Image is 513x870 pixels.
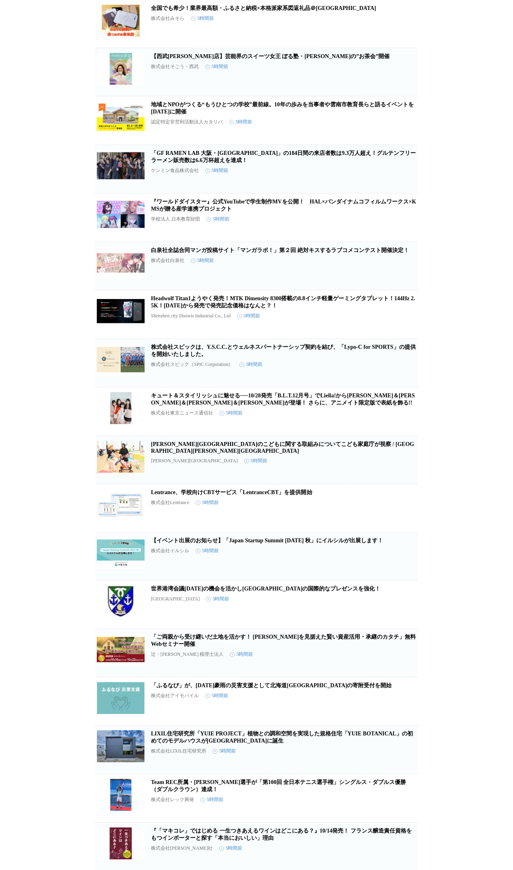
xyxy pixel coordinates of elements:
[151,167,199,174] p: ケンミン食品株式会社
[97,150,145,182] img: 「GF RAMEN LAB 大阪・関西万博店」の184日間の来店者数は9.3万人超え！グルテンフリーラーメン販売数は6.6万杯超えを達成！
[151,845,213,852] p: 株式会社[PERSON_NAME]社
[151,692,199,699] p: 株式会社アイモバイル
[97,633,145,665] img: 「ご両親から受け継いだ土地を活かす！ 未来を見据えた賢い資産活用・承継のカタチ」無料Webセミナー開催
[97,53,145,85] img: 【西武渋谷店】芸能界のスイーツ女王 ぼる塾・田辺 智加の”お茶会”開催
[151,53,390,59] a: 【西武[PERSON_NAME]店】芸能界のスイーツ女王 ぼる塾・[PERSON_NAME]の”お茶会”開催
[151,596,200,602] p: [GEOGRAPHIC_DATA]
[151,344,416,357] a: 株式会社スピックは、Y.S.C.C.とウェルネスパートナーシップ契約を結び、「Lypo-C for SPORTS」の提供を開始いたしました。
[151,247,409,253] a: 白泉社全誌合同マンガ投稿サイト「マンガラボ！」第２回 絶対キスするラブコメコンテスト開催決定！
[97,537,145,569] img: 【イベント出展のお知らせ】「Japan Startup Summit 2025 秋」にイルシルが出展します！
[229,119,252,125] time: 5時間前
[97,682,145,714] img: 「ふるなび」が、令和7年10月豪雨の災害支援として北海道登別市の寄附受付を開始
[151,538,383,544] a: 【イベント出展のお知らせ】「Japan Startup Summit [DATE] 秋」にイルシルが出展します！
[151,441,414,454] a: [PERSON_NAME][GEOGRAPHIC_DATA]のこどもに関する取組みについてこども家庭庁が視察 / [GEOGRAPHIC_DATA][PERSON_NAME][GEOGRAPHI...
[97,779,145,811] img: Team REC所属・田口涼太郎選手が「第100回 全日本テニス選手権」シングルス・ダブルス優勝（ダブルクラウン）達成！
[213,748,236,755] time: 5時間前
[151,410,213,416] p: 株式会社東京ニュース通信社
[205,167,228,174] time: 5時間前
[151,828,412,841] a: 『「マキコレ」ではじめる 一生つきあえるワインはどこにある？』10/14発売！ フランス醸造責任資格をもつインポーターと探す「本当においしい」理由
[151,313,231,319] p: Shenzhen city Doowis Industrial Co., Ltd
[151,102,414,115] a: 地域とNPOがつくる“もうひとつの学校”最前線。10年の歩みを当事者や雲南市教育長らと語るイベントを[DATE]に開催
[191,15,214,22] time: 5時間前
[151,499,189,506] p: 株式会社Lentrance
[97,585,145,617] img: 世界港湾会議2025の機会を活かし神戸港の国際的なプレゼンスを強化！
[205,692,228,699] time: 5時間前
[151,651,223,658] p: 辻・[PERSON_NAME] 税理士法人
[151,489,312,495] a: Lentrance、学校向けCBTサービス「LentranceCBT」を提供開始
[200,796,223,803] time: 5時間前
[97,489,145,521] img: Lentrance、学校向けCBTサービス「LentranceCBT」を提供開始
[237,313,260,319] time: 5時間前
[206,596,229,602] time: 5時間前
[151,257,184,264] p: 株式会社白泉社
[151,216,200,223] p: 学校法人 日本教育財団
[151,748,206,755] p: 株式会社LIXIL住宅研究所
[97,101,145,133] img: 地域とNPOがつくる“もうひとつの学校”最前線。10年の歩みを当事者や雲南市教育長らと語るイベントを11月1日に開催
[151,119,223,125] p: 認定特定非営利活動法人カタリバ
[151,547,189,554] p: 株式会社イルシル
[206,216,229,223] time: 5時間前
[244,457,267,464] time: 5時間前
[191,257,214,264] time: 5時間前
[151,586,380,592] a: 世界港湾会議[DATE]の機会を活かし[GEOGRAPHIC_DATA]の国際的なプレゼンスを強化！
[97,441,145,473] img: 川西市のこどもに関する取組みについてこども家庭庁が視察 / 兵庫県川西市
[151,682,392,688] a: 「ふるなび」が、[DATE]豪雨の災害支援として北海道[GEOGRAPHIC_DATA]の寄附受付を開始
[97,295,145,327] img: Headwolf Titan1ようやく発売！MTK Dimensity 8300搭載の8.8インチ軽量ゲーミングタブレット！144Hz 2.5K！10月20日から発売で発売記念価格はなんと？！
[151,458,238,464] p: [PERSON_NAME][GEOGRAPHIC_DATA]
[151,15,184,22] p: 株式会社みそら
[151,796,194,803] p: 株式会社レック興発
[239,361,262,368] time: 5時間前
[97,730,145,762] img: LIXIL住宅研究所「YUIE PROJECT」植物との調和空間を実現した規格住宅「YUIE BOTANICAL」の初めてのモデルハウスが岐阜県に誕生
[97,827,145,859] img: 『「マキコレ」ではじめる 一生つきあえるワインはどこにある？』10/14発売！ フランス醸造責任資格をもつインポーターと探す「本当においしい」理由
[151,295,415,309] a: Headwolf Titan1ようやく発売！MTK Dimensity 8300搭載の8.8インチ軽量ゲーミングタブレット！144Hz 2.5K！[DATE]から発売で発売記念価格はなんと？！
[151,361,233,368] p: 株式会社スピック（SPIC Corporation）
[230,651,253,658] time: 5時間前
[219,845,242,852] time: 5時間前
[151,393,415,406] a: キュート＆スタイリッシュに魅せる──10/28発売「B.L.T.12月号」でLiella!から[PERSON_NAME]＆[PERSON_NAME]＆[PERSON_NAME]＆[PERSON_...
[151,63,199,70] p: 株式会社そごう・西武
[151,199,416,212] a: 『ワールドダイスター』公式YouTubeで学生制作MVを公開！ HAL×バンダイナムコフィルムワークス×KMSが贈る産学連携プロジェクト
[151,779,406,792] a: Team REC所属・[PERSON_NAME]選手が「第100回 全日本テニス選手権」シングルス・ダブルス優勝（ダブルクラウン）達成！
[97,198,145,230] img: 『ワールドダイスター』公式YouTubeで学生制作MVを公開！ HAL×バンダイナムコフィルムワークス×KMSが贈る産学連携プロジェクト
[205,63,228,70] time: 5時間前
[151,150,416,163] a: 「GF RAMEN LAB 大阪・[GEOGRAPHIC_DATA]」の184日間の来店者数は9.3万人超え！グルテンフリーラーメン販売数は6.6万杯超えを達成！
[97,5,145,37] img: 全国でも希少！業界最高額・ふるさと納税×本格派家系図返礼品＠浜松市
[196,499,219,506] time: 5時間前
[97,392,145,424] img: キュート＆スタイリッシュに魅せる──10/28発売「B.L.T.12月号」でLiella!から青山なぎさ＆岬 なこ＆鈴原希実＆結那が登場！ さらに、アニメイト限定版で表紙を飾る!!
[97,344,145,375] img: 株式会社スピックは、Y.S.C.C.とウェルネスパートナーシップ契約を結び、「Lypo-C for SPORTS」の提供を開始いたしました。
[196,547,219,554] time: 5時間前
[97,247,145,279] img: 白泉社全誌合同マンガ投稿サイト「マンガラボ！」第２回 絶対キスするラブコメコンテスト開催決定！
[151,5,376,11] a: 全国でも希少！業界最高額・ふるさと納税×本格派家系図返礼品＠[GEOGRAPHIC_DATA]
[219,410,243,416] time: 5時間前
[151,731,413,744] a: LIXIL住宅研究所「YUIE PROJECT」植物との調和空間を実現した規格住宅「YUIE BOTANICAL」の初めてのモデルハウスが[GEOGRAPHIC_DATA]に誕生
[151,634,416,647] a: 「ご両親から受け継いだ土地を活かす！ [PERSON_NAME]を見据えた賢い資産活用・承継のカタチ」無料Webセミナー開催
